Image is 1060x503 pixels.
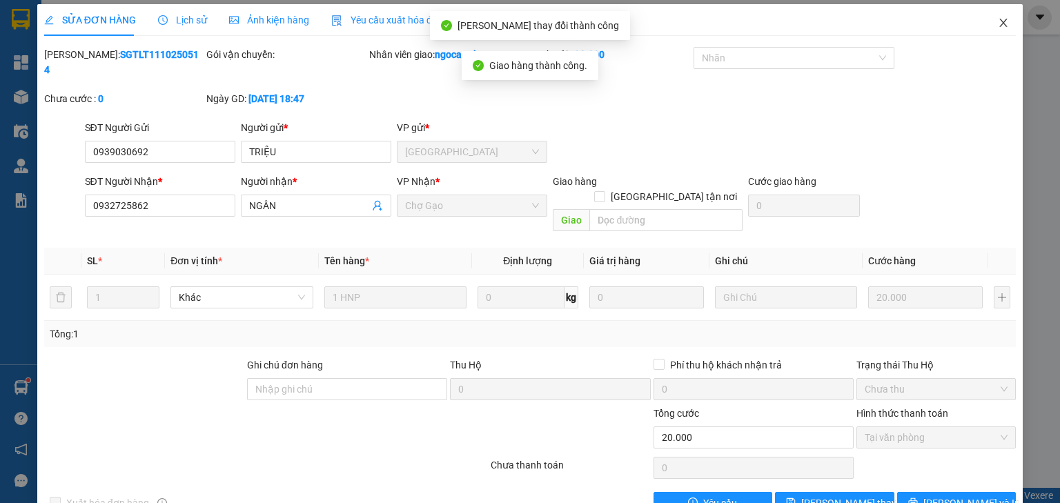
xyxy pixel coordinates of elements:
[553,209,589,231] span: Giao
[8,99,307,135] div: Chợ Gạo
[654,408,699,419] span: Tổng cước
[241,174,391,189] div: Người nhận
[405,195,539,216] span: Chợ Gạo
[50,326,410,342] div: Tổng: 1
[589,286,704,308] input: 0
[397,176,435,187] span: VP Nhận
[170,255,222,266] span: Đơn vị tính
[98,93,104,104] b: 0
[489,60,587,71] span: Giao hàng thành công.
[179,287,304,308] span: Khác
[565,286,578,308] span: kg
[856,357,1016,373] div: Trạng thái Thu Hộ
[85,174,235,189] div: SĐT Người Nhận
[331,15,342,26] img: icon
[715,286,857,308] input: Ghi Chú
[553,176,597,187] span: Giao hàng
[589,255,640,266] span: Giá trị hàng
[229,15,239,25] span: picture
[503,255,552,266] span: Định lượng
[397,120,547,135] div: VP gửi
[473,60,484,71] span: check-circle
[158,15,168,25] span: clock-circle
[994,286,1010,308] button: plus
[405,141,539,162] span: Sài Gòn
[50,286,72,308] button: delete
[605,189,743,204] span: [GEOGRAPHIC_DATA] tận nơi
[868,255,916,266] span: Cước hàng
[247,359,323,371] label: Ghi chú đơn hàng
[44,14,136,26] span: SỬA ĐƠN HÀNG
[44,47,204,77] div: [PERSON_NAME]:
[248,93,304,104] b: [DATE] 18:47
[450,359,482,371] span: Thu Hộ
[44,91,204,106] div: Chưa cước :
[531,47,691,62] div: Cước rồi :
[984,4,1023,43] button: Close
[489,457,651,482] div: Chưa thanh toán
[856,408,948,419] label: Hình thức thanh toán
[441,20,452,31] span: check-circle
[458,20,619,31] span: [PERSON_NAME] thay đổi thành công
[589,209,743,231] input: Dọc đường
[247,378,447,400] input: Ghi chú đơn hàng
[44,49,199,75] b: SGTLT1110250514
[372,200,383,211] span: user-add
[331,14,477,26] span: Yêu cầu xuất hóa đơn điện tử
[435,49,480,60] b: ngocan.tlt
[709,248,863,275] th: Ghi chú
[206,47,366,62] div: Gói vận chuyển:
[241,120,391,135] div: Người gửi
[324,286,467,308] input: VD: Bàn, Ghế
[574,49,605,60] b: 20.000
[865,427,1008,448] span: Tại văn phòng
[158,14,207,26] span: Lịch sử
[64,66,251,90] text: CGTLT1210250082
[865,379,1008,400] span: Chưa thu
[868,286,983,308] input: 0
[998,17,1009,28] span: close
[665,357,787,373] span: Phí thu hộ khách nhận trả
[748,195,860,217] input: Cước giao hàng
[44,15,54,25] span: edit
[206,91,366,106] div: Ngày GD:
[324,255,369,266] span: Tên hàng
[229,14,309,26] span: Ảnh kiện hàng
[87,255,98,266] span: SL
[748,176,816,187] label: Cước giao hàng
[369,47,529,62] div: Nhân viên giao:
[85,120,235,135] div: SĐT Người Gửi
